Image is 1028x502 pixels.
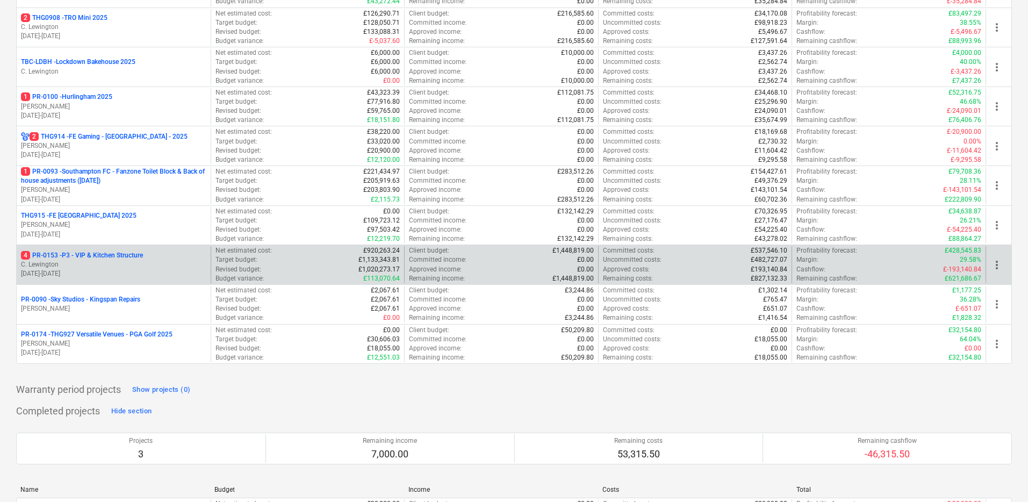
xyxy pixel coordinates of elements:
p: Uncommitted costs : [603,97,662,106]
p: £0.00 [383,76,400,85]
p: £283,512.26 [557,167,594,176]
span: 4 [21,251,30,260]
p: £222,809.90 [945,195,981,204]
p: £6,000.00 [371,48,400,58]
p: Net estimated cost : [215,167,272,176]
p: £11,604.42 [754,146,787,155]
p: Approved income : [409,225,462,234]
p: Budget variance : [215,195,264,204]
p: Cashflow : [796,146,825,155]
p: £-54,225.40 [947,225,981,234]
p: Client budget : [409,286,449,295]
p: Uncommitted costs : [603,18,662,27]
div: 1PR-0100 -Hurlingham 2025[PERSON_NAME][DATE]-[DATE] [21,92,206,120]
p: £6,000.00 [371,67,400,76]
p: Remaining income : [409,274,465,283]
p: £77,916.80 [367,97,400,106]
p: [PERSON_NAME] [21,220,206,230]
p: Profitability forecast : [796,167,857,176]
p: Approved income : [409,67,462,76]
div: 2THG0908 -TRO Mini 2025C. Lewington[DATE]-[DATE] [21,13,206,41]
p: £920,263.24 [363,246,400,255]
p: £59,765.00 [367,106,400,116]
p: £0.00 [577,58,594,67]
p: £83,497.29 [948,9,981,18]
p: Budget variance : [215,116,264,125]
p: £38,220.00 [367,127,400,137]
p: [DATE] - [DATE] [21,32,206,41]
p: 40.00% [960,58,981,67]
p: [DATE] - [DATE] [21,269,206,278]
p: Approved costs : [603,106,650,116]
p: £0.00 [577,127,594,137]
p: £3,244.86 [565,286,594,295]
p: Budget variance : [215,234,264,243]
p: £54,225.40 [754,225,787,234]
p: THG914 - FE Gaming - [GEOGRAPHIC_DATA] - 2025 [30,132,188,141]
p: PR-0153 - P3 - VIP & Kitchen Structure [21,251,143,260]
p: £0.00 [577,27,594,37]
p: Net estimated cost : [215,246,272,255]
p: Remaining cashflow : [796,274,857,283]
p: Profitability forecast : [796,9,857,18]
p: Client budget : [409,207,449,216]
p: £79,708.36 [948,167,981,176]
p: Committed costs : [603,246,655,255]
p: Remaining income : [409,155,465,164]
p: Remaining cashflow : [796,155,857,164]
p: Profitability forecast : [796,48,857,58]
p: £12,120.00 [367,155,400,164]
p: [PERSON_NAME] [21,304,206,313]
p: Margin : [796,58,818,67]
p: Target budget : [215,18,257,27]
p: £0.00 [577,106,594,116]
p: C. Lewington [21,67,206,76]
p: £97,503.42 [367,225,400,234]
span: more_vert [990,179,1003,192]
p: Target budget : [215,255,257,264]
p: Target budget : [215,58,257,67]
p: £98,918.23 [754,18,787,27]
p: £0.00 [577,265,594,274]
p: Committed costs : [603,48,655,58]
span: more_vert [990,100,1003,113]
p: £203,803.90 [363,185,400,195]
p: £43,323.39 [367,88,400,97]
p: £49,376.29 [754,176,787,185]
p: Uncommitted costs : [603,295,662,304]
p: Remaining costs : [603,37,653,46]
p: £-9,295.58 [951,155,981,164]
div: 2THG914 -FE Gaming - [GEOGRAPHIC_DATA] - 2025[PERSON_NAME][DATE]-[DATE] [21,132,206,160]
p: Committed income : [409,295,466,304]
p: Remaining costs : [603,195,653,204]
p: £88,864.27 [948,234,981,243]
p: Remaining cashflow : [796,37,857,46]
p: £20,900.00 [367,146,400,155]
p: £193,140.84 [751,265,787,274]
p: Revised budget : [215,265,261,274]
p: £283,512.26 [557,195,594,204]
p: Revised budget : [215,146,261,155]
p: Remaining income : [409,37,465,46]
p: Revised budget : [215,67,261,76]
p: Approved income : [409,146,462,155]
p: Target budget : [215,137,257,146]
p: C. Lewington [21,260,206,269]
p: £0.00 [383,207,400,216]
p: Approved costs : [603,265,650,274]
p: Net estimated cost : [215,127,272,137]
p: £205,919.63 [363,176,400,185]
p: £12,219.70 [367,234,400,243]
p: £132,142.29 [557,207,594,216]
p: Net estimated cost : [215,286,272,295]
div: THG915 -FE [GEOGRAPHIC_DATA] 2025[PERSON_NAME][DATE]-[DATE] [21,211,206,239]
p: £216,585.60 [557,9,594,18]
p: Uncommitted costs : [603,255,662,264]
p: Client budget : [409,88,449,97]
p: Net estimated cost : [215,9,272,18]
p: £482,727.07 [751,255,787,264]
p: Cashflow : [796,106,825,116]
p: £0.00 [577,216,594,225]
div: 1PR-0093 -Southampton FC - Fanzone Toilet Block & Back of house adjustments ([DATE])[PERSON_NAME]... [21,167,206,204]
p: £154,427.61 [751,167,787,176]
